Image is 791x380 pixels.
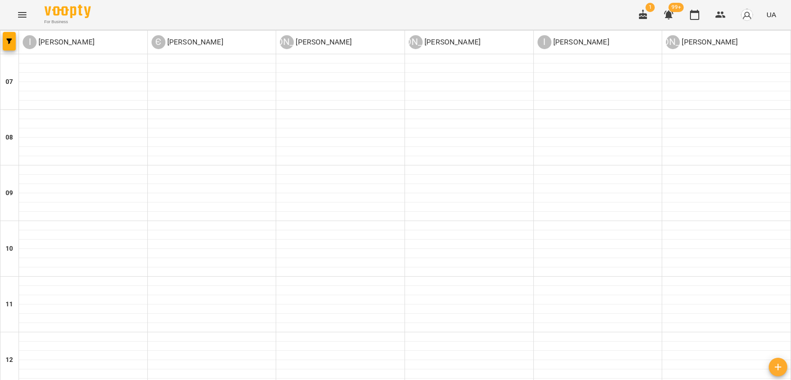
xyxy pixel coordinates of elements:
h6: 08 [6,133,13,143]
div: Ірина Демидюк [538,35,609,49]
div: І [23,35,37,49]
p: [PERSON_NAME] [294,37,352,48]
span: 99+ [669,3,684,12]
div: [PERSON_NAME] [666,35,680,49]
h6: 12 [6,355,13,365]
div: [PERSON_NAME] [409,35,423,49]
div: Інна Фортунатова [23,35,95,49]
p: [PERSON_NAME] [423,37,481,48]
h6: 11 [6,299,13,310]
h6: 10 [6,244,13,254]
p: [PERSON_NAME] [37,37,95,48]
a: [PERSON_NAME] [PERSON_NAME] [409,35,481,49]
button: Menu [11,4,33,26]
a: Є [PERSON_NAME] [152,35,223,49]
button: Створити урок [769,358,787,376]
p: [PERSON_NAME] [165,37,223,48]
a: [PERSON_NAME] [PERSON_NAME] [666,35,738,49]
h6: 07 [6,77,13,87]
a: [PERSON_NAME] [PERSON_NAME] [280,35,352,49]
div: Єлизавета Красильникова [152,35,223,49]
a: І [PERSON_NAME] [23,35,95,49]
div: Є [152,35,165,49]
div: І [538,35,551,49]
span: For Business [44,19,91,25]
a: І [PERSON_NAME] [538,35,609,49]
span: 1 [645,3,655,12]
div: Юлія Драгомощенко [409,35,481,49]
p: [PERSON_NAME] [680,37,738,48]
span: UA [766,10,776,19]
div: [PERSON_NAME] [280,35,294,49]
img: Voopty Logo [44,5,91,18]
img: avatar_s.png [740,8,753,21]
button: UA [763,6,780,23]
h6: 09 [6,188,13,198]
p: [PERSON_NAME] [551,37,609,48]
